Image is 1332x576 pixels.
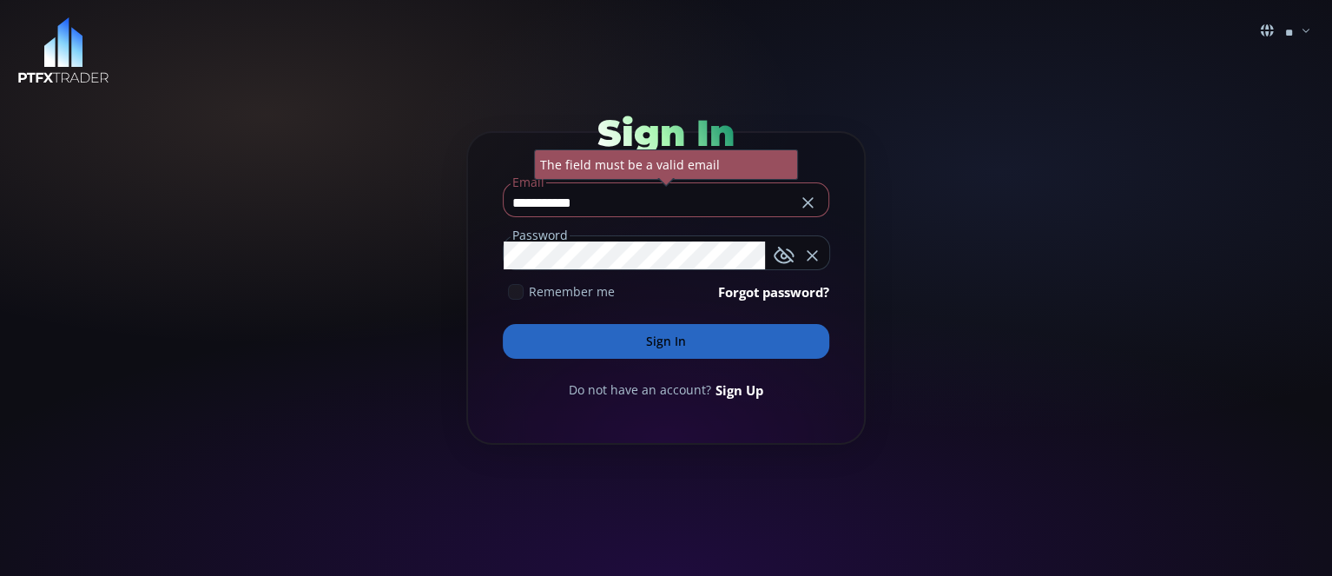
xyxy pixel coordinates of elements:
span: Sign In [597,110,735,156]
a: Sign Up [715,381,763,400]
div: Do not have an account? [503,381,829,400]
button: Sign In [503,324,829,359]
a: Forgot password? [718,282,829,301]
span: Remember me [529,282,615,301]
div: The field must be a valid email [534,149,798,180]
img: LOGO [17,17,109,84]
